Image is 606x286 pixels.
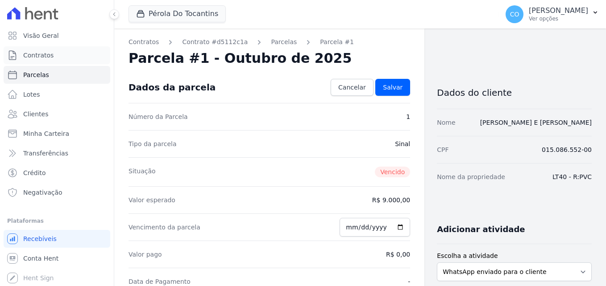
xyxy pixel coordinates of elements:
label: Escolha a atividade [437,251,592,261]
dd: R$ 9.000,00 [372,196,410,204]
dt: CPF [437,145,448,154]
dd: 1 [406,112,410,121]
a: Contrato #d5112c1a [182,37,248,47]
a: Negativação [4,184,110,201]
h3: Adicionar atividade [437,224,525,235]
dt: Situação [129,167,156,177]
dt: Tipo da parcela [129,139,177,148]
span: Visão Geral [23,31,59,40]
dt: Data de Pagamento [129,277,191,286]
dt: Valor pago [129,250,162,259]
span: Recebíveis [23,234,57,243]
a: Contratos [129,37,159,47]
a: Clientes [4,105,110,123]
h3: Dados do cliente [437,87,592,98]
dt: Vencimento da parcela [129,223,200,232]
div: Dados da parcela [129,82,216,93]
dd: Sinal [395,139,410,148]
dt: Valor esperado [129,196,175,204]
a: Parcelas [4,66,110,84]
span: Cancelar [338,83,366,92]
a: Transferências [4,144,110,162]
dd: R$ 0,00 [386,250,410,259]
span: CO [510,11,519,17]
a: Minha Carteira [4,125,110,143]
p: [PERSON_NAME] [529,6,588,15]
span: Parcelas [23,70,49,79]
span: Clientes [23,110,48,118]
a: Visão Geral [4,27,110,45]
div: Plataformas [7,216,107,226]
a: Crédito [4,164,110,182]
a: Parcelas [271,37,297,47]
span: Contratos [23,51,54,60]
span: Conta Hent [23,254,58,263]
dt: Nome da propriedade [437,172,505,181]
a: Contratos [4,46,110,64]
dd: 015.086.552-00 [542,145,592,154]
span: Vencido [375,167,410,177]
h2: Parcela #1 - Outubro de 2025 [129,50,352,66]
a: Salvar [375,79,410,96]
span: Negativação [23,188,62,197]
dt: Nome [437,118,455,127]
a: Recebíveis [4,230,110,248]
nav: Breadcrumb [129,37,410,47]
span: Lotes [23,90,40,99]
a: Parcela #1 [320,37,354,47]
span: Minha Carteira [23,129,69,138]
dd: - [408,277,410,286]
dd: LT40 - R:PVC [552,172,592,181]
a: Conta Hent [4,249,110,267]
button: CO [PERSON_NAME] Ver opções [498,2,606,27]
span: Transferências [23,149,68,158]
span: Salvar [383,83,403,92]
a: [PERSON_NAME] E [PERSON_NAME] [480,119,592,126]
dt: Número da Parcela [129,112,188,121]
span: Crédito [23,168,46,177]
p: Ver opções [529,15,588,22]
a: Cancelar [331,79,374,96]
button: Pérola Do Tocantins [129,5,226,22]
a: Lotes [4,86,110,103]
